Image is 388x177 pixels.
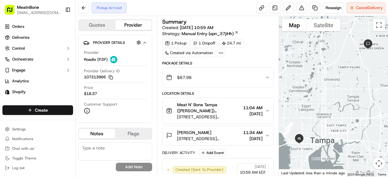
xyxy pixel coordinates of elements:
[280,169,300,177] a: Open this area in Google Maps (opens a new window)
[280,169,300,177] img: Google
[283,120,296,133] div: 11
[162,39,189,48] div: 1 Pickup
[177,136,241,142] span: [STREET_ADDRESS][PERSON_NAME]
[115,129,152,139] button: Flags
[12,57,33,62] span: Orchestrate
[110,56,117,63] img: roadie-logo-v2.jpg
[182,31,234,37] span: Manual Entry (opn_37jiHh)
[219,39,244,48] div: 24.7 mi
[373,19,385,31] button: Toggle fullscreen view
[12,166,25,170] span: Log out
[307,19,340,31] button: Show satellite imagery
[84,74,113,80] button: 107213966
[83,38,147,48] button: Provider Details
[279,169,348,177] div: Last Updated: less than a minute ago
[162,19,187,25] h3: Summary
[2,76,73,86] a: Analytics
[162,25,213,31] span: Created:
[177,129,211,136] span: [PERSON_NAME]
[240,170,266,175] span: 10:59 AM EDT
[373,157,385,169] button: Map camera controls
[162,49,216,57] a: Created via Automation
[2,2,63,17] button: MeatnBone[EMAIL_ADDRESS][DOMAIN_NAME]
[176,167,223,172] span: Created (Sent To Provider)
[162,150,195,155] div: Delivery Activity
[84,50,99,55] span: Provider
[177,102,241,114] span: Meat N' Bone Tampa ([PERSON_NAME]) [PERSON_NAME]
[84,68,120,74] span: Provider Delivery ID
[191,39,218,48] div: 1 Dropoff
[177,74,192,80] span: $87.98
[378,173,386,176] a: Terms (opens in new tab)
[35,107,48,113] span: Create
[2,54,73,64] button: Orchestrate
[199,149,226,156] button: Add Event
[162,68,273,87] button: $87.98
[332,173,374,176] span: Map data ©2025 Google, INEGI
[323,2,344,13] button: Reassign
[243,136,263,142] span: [DATE]
[346,2,386,13] button: CancelDelivery
[2,125,73,133] button: Settings
[162,98,273,123] button: Meat N' Bone Tampa ([PERSON_NAME]) [PERSON_NAME][STREET_ADDRESS][PERSON_NAME]11:04 AM[DATE]
[243,111,263,117] span: [DATE]
[182,31,238,37] a: Manual Entry (opn_37jiHh)
[12,127,26,132] span: Settings
[281,127,294,139] div: 1
[84,85,93,90] span: Price
[12,146,34,151] span: Chat with us!
[12,46,25,51] span: Control
[282,19,307,31] button: Show street map
[12,35,29,40] span: Deliveries
[5,90,10,94] img: Shopify logo
[2,144,73,153] button: Chat with us!
[2,33,73,42] a: Deliveries
[283,120,295,133] div: 10
[162,126,273,145] button: [PERSON_NAME][STREET_ADDRESS][PERSON_NAME]11:34 AM[DATE]
[162,91,274,96] div: Location Details
[12,89,26,95] span: Shopify
[84,102,117,107] span: Customer Support
[280,125,293,138] div: 12
[162,61,274,66] div: Package Details
[180,25,213,30] span: [DATE] 10:59 AM
[2,87,73,97] a: Shopify
[243,105,263,111] span: 11:04 AM
[2,44,73,53] button: Control
[356,5,383,11] span: Cancel Delivery
[84,91,97,97] span: $18.37
[12,67,25,73] span: Engage
[12,136,33,141] span: Notifications
[177,114,241,120] span: [STREET_ADDRESS][PERSON_NAME]
[2,154,73,162] button: Toggle Theme
[115,20,152,30] button: Provider
[12,156,36,161] span: Toggle Theme
[17,4,39,10] button: MeatnBone
[79,129,115,139] button: Notes
[2,164,73,172] button: Log out
[79,20,115,30] button: Quotes
[162,31,238,37] div: Strategy:
[2,65,73,75] button: Engage
[243,129,263,136] span: 11:34 AM
[12,78,29,84] span: Analytics
[2,105,73,115] button: Create
[2,135,73,143] button: Notifications
[2,22,73,31] a: Orders
[255,164,266,169] span: [DATE]
[93,40,125,45] span: Provider Details
[84,57,108,62] span: Roadie (P2P)
[12,24,24,29] span: Orders
[326,5,341,11] span: Reassign
[17,10,60,15] button: [EMAIL_ADDRESS][DOMAIN_NAME]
